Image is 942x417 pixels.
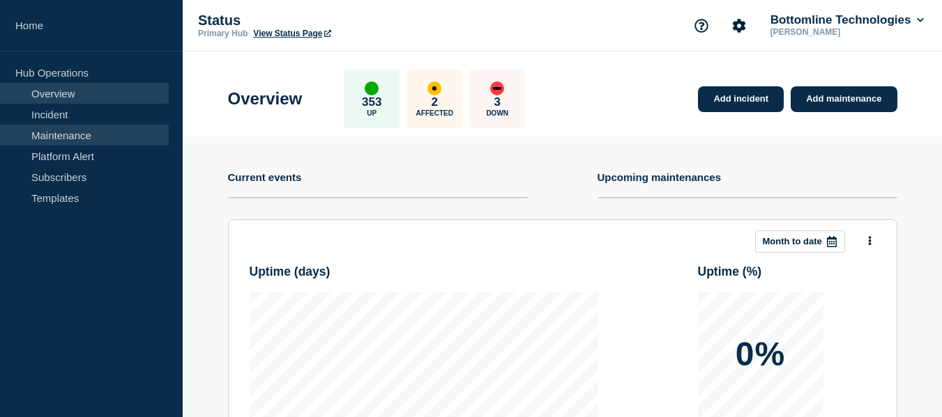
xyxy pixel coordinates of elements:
div: affected [427,81,441,95]
h3: Uptime ( days ) [250,265,598,279]
h4: Current events [228,171,302,183]
p: [PERSON_NAME] [768,27,913,37]
div: up [365,81,379,95]
p: Affected [416,109,453,117]
a: Add incident [698,86,784,112]
p: Primary Hub [198,29,248,38]
button: Month to date [755,230,845,253]
button: Account settings [724,11,754,40]
p: Down [486,109,508,117]
h3: Uptime ( % ) [698,265,876,279]
button: Support [687,11,716,40]
a: View Status Page [253,29,331,38]
p: Status [198,13,477,29]
p: Month to date [763,236,822,246]
p: 0% [736,338,785,371]
p: 2 [432,95,438,109]
p: Up [367,109,377,117]
a: Add maintenance [791,86,897,112]
button: Bottomline Technologies [768,13,927,27]
h1: Overview [228,89,303,109]
h4: Upcoming maintenances [598,171,722,183]
p: 353 [362,95,381,109]
div: down [490,81,504,95]
p: 3 [494,95,501,109]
